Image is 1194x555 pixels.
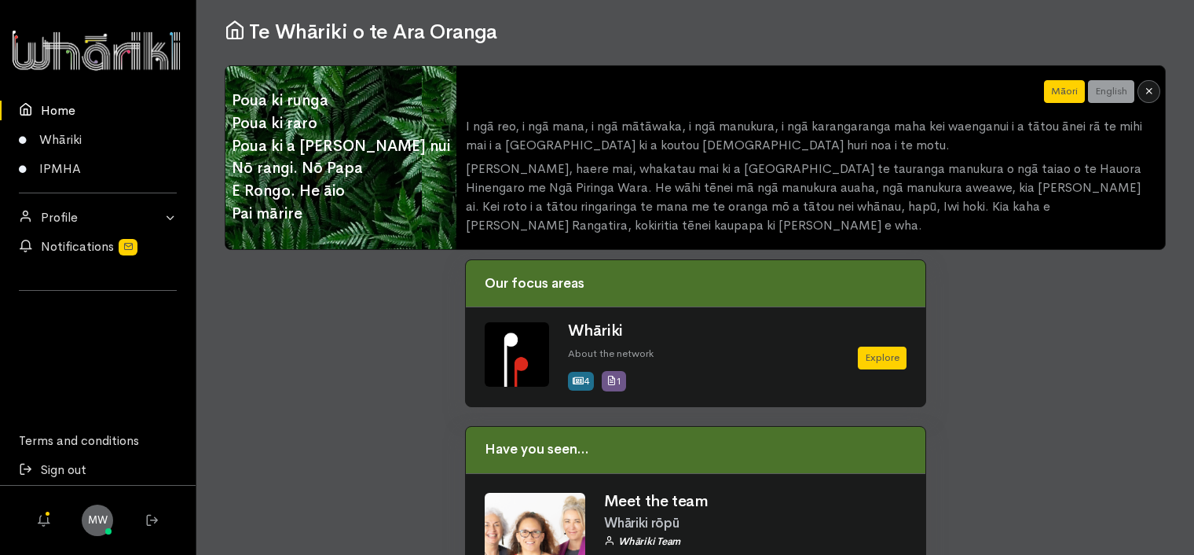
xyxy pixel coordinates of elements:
[1088,80,1134,103] button: English
[1044,80,1085,103] button: Māori
[466,427,925,474] div: Have you seen...
[485,322,549,387] img: Whariki%20Icon_Icon_Tile.png
[225,83,456,232] span: Poua ki runga Poua ki raro Poua ki a [PERSON_NAME] nui Nō rangi. Nō Papa E Rongo. He āio Pai mārire
[82,505,113,536] a: MW
[568,321,623,340] a: Whāriki
[225,19,1166,44] h1: Te Whāriki o te Ara Oranga
[858,347,906,369] a: Explore
[466,260,925,307] div: Our focus areas
[466,160,1156,235] p: [PERSON_NAME], haere mai, whakatau mai ki a [GEOGRAPHIC_DATA] te tauranga manukura o ngā taiao o ...
[466,117,1156,155] p: I ngā reo, i ngā mana, i ngā mātāwaka, i ngā manukura, i ngā karangaranga maha kei waenganui i a ...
